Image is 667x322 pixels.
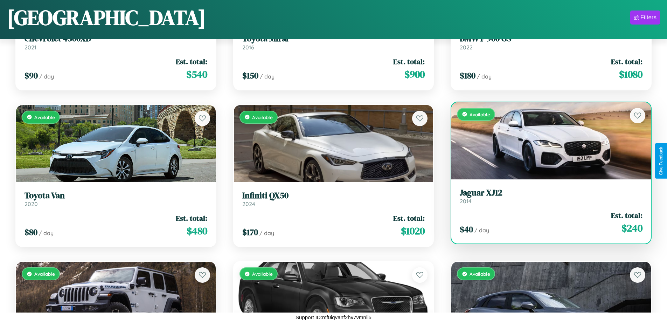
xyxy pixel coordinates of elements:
span: Est. total: [393,213,425,223]
span: 2014 [460,198,472,205]
span: 2022 [460,44,473,51]
span: $ 900 [404,67,425,81]
span: Available [34,114,55,120]
span: / day [39,229,54,237]
a: Chevrolet 4500XD2021 [25,34,207,51]
span: Available [470,111,490,117]
h1: [GEOGRAPHIC_DATA] [7,3,206,32]
span: 2021 [25,44,36,51]
span: Est. total: [611,210,642,220]
p: Support ID: mf0iqvanf2hv7vmnli5 [296,313,371,322]
h3: Toyota Mirai [242,34,425,44]
span: $ 480 [187,224,207,238]
span: $ 170 [242,226,258,238]
span: $ 180 [460,70,475,81]
span: / day [259,229,274,237]
h3: BMW F 900 GS [460,34,642,44]
span: $ 90 [25,70,38,81]
span: / day [260,73,275,80]
span: $ 80 [25,226,37,238]
h3: Jaguar XJ12 [460,188,642,198]
span: Available [252,114,273,120]
span: Est. total: [176,213,207,223]
a: Toyota Van2020 [25,191,207,208]
span: 2016 [242,44,254,51]
span: Est. total: [393,56,425,67]
span: Est. total: [611,56,642,67]
span: / day [474,227,489,234]
span: Available [34,271,55,277]
span: Est. total: [176,56,207,67]
span: $ 1020 [401,224,425,238]
span: $ 240 [621,221,642,235]
span: Available [252,271,273,277]
span: $ 40 [460,224,473,235]
span: $ 1080 [619,67,642,81]
div: Give Feedback [659,147,663,175]
h3: Infiniti QX50 [242,191,425,201]
span: $ 150 [242,70,258,81]
h3: Toyota Van [25,191,207,201]
span: 2024 [242,200,255,207]
div: Filters [640,14,656,21]
button: Filters [630,11,660,25]
span: $ 540 [186,67,207,81]
span: / day [39,73,54,80]
a: BMW F 900 GS2022 [460,34,642,51]
a: Jaguar XJ122014 [460,188,642,205]
span: / day [477,73,492,80]
span: 2020 [25,200,38,207]
h3: Chevrolet 4500XD [25,34,207,44]
a: Infiniti QX502024 [242,191,425,208]
span: Available [470,271,490,277]
a: Toyota Mirai2016 [242,34,425,51]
